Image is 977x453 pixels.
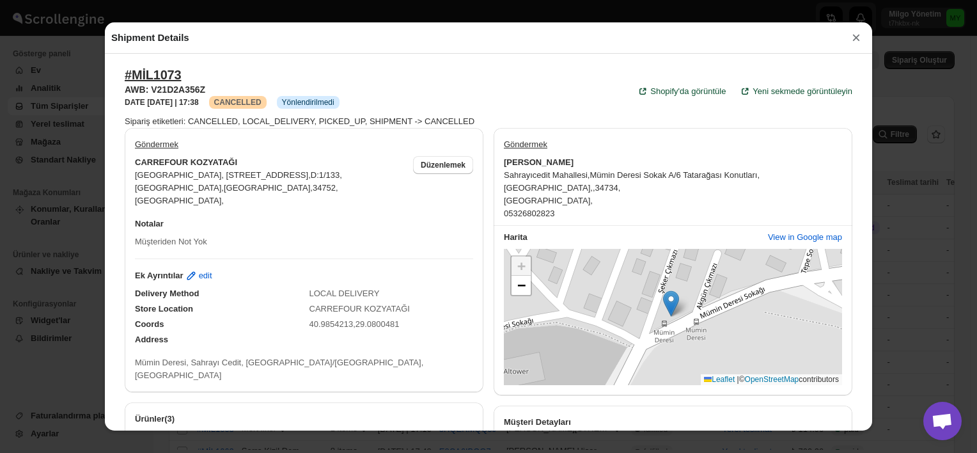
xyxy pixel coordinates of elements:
[504,196,593,205] span: [GEOGRAPHIC_DATA] ,
[504,170,590,180] span: Sahrayıcedit Mahallesi ,
[663,290,679,317] img: Marker
[731,81,860,102] button: Yeni sekmede görüntüleyin
[135,170,311,180] span: [GEOGRAPHIC_DATA], [STREET_ADDRESS] ,
[125,83,340,96] h3: AWB: V21D2A356Z
[111,31,189,44] h2: Shipment Details
[629,81,733,102] a: Shopify'da görüntüle
[125,115,852,128] div: Sipariş etiketleri: CANCELLED, LOCAL_DELIVERY, PICKED_UP, SHIPMENT -> CANCELLED
[768,231,842,244] span: View in Google map
[199,269,212,282] span: edit
[309,304,410,314] span: CARREFOUR KOZYATAĞI
[760,227,850,248] button: View in Google map
[135,183,224,193] span: [GEOGRAPHIC_DATA] ,
[504,209,555,218] span: 05326802823
[125,67,181,83] button: #MİL1073
[147,98,198,107] b: [DATE] | 17:38
[282,97,334,107] span: Yönlendirilmedi
[135,237,207,246] span: Müşteriden Not Yok
[135,139,178,149] u: Göndermek
[512,257,531,276] a: Zoom in
[224,183,313,193] span: [GEOGRAPHIC_DATA] ,
[135,304,193,314] span: Store Location
[135,196,224,205] span: [GEOGRAPHIC_DATA] ,
[313,183,338,193] span: 34752 ,
[135,358,423,380] span: Mümin Deresi, Sahrayı Cedit, [GEOGRAPHIC_DATA]/[GEOGRAPHIC_DATA], [GEOGRAPHIC_DATA]
[214,98,262,107] span: CANCELLED
[413,156,473,174] button: Düzenlemek
[135,156,237,169] b: CARREFOUR KOZYATAĞI
[737,375,739,384] span: |
[590,170,760,180] span: Mümin Deresi Sokak A/6 Tatarağası Konutları ,
[517,277,526,293] span: −
[135,289,199,298] span: Delivery Method
[135,335,168,344] span: Address
[135,413,473,425] h2: Ürünler(3)
[512,276,531,295] a: Zoom out
[504,232,528,242] b: Harita
[593,183,595,193] span: ,
[504,139,547,149] u: Göndermek
[125,97,199,107] h3: DATE
[923,402,962,440] div: Açık sohbet
[847,29,866,47] button: ×
[745,375,799,384] a: OpenStreetMap
[650,85,726,98] span: Shopify'da görüntüle
[504,156,574,169] b: [PERSON_NAME]
[595,183,621,193] span: 34734 ,
[177,266,220,286] button: edit
[701,374,842,385] div: © contributors
[704,375,735,384] a: Leaflet
[311,170,342,180] span: D:1/133 ,
[135,319,164,329] span: Coords
[517,258,526,274] span: +
[135,219,164,228] b: Notalar
[135,269,184,282] b: Ek Ayrıntılar
[504,183,593,193] span: [GEOGRAPHIC_DATA] ,
[421,160,465,170] span: Düzenlemek
[309,319,400,329] span: 40.9854213,29.0800481
[504,416,842,429] h3: Müşteri Detayları
[753,85,852,98] span: Yeni sekmede görüntüleyin
[309,289,380,298] span: LOCAL DELIVERY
